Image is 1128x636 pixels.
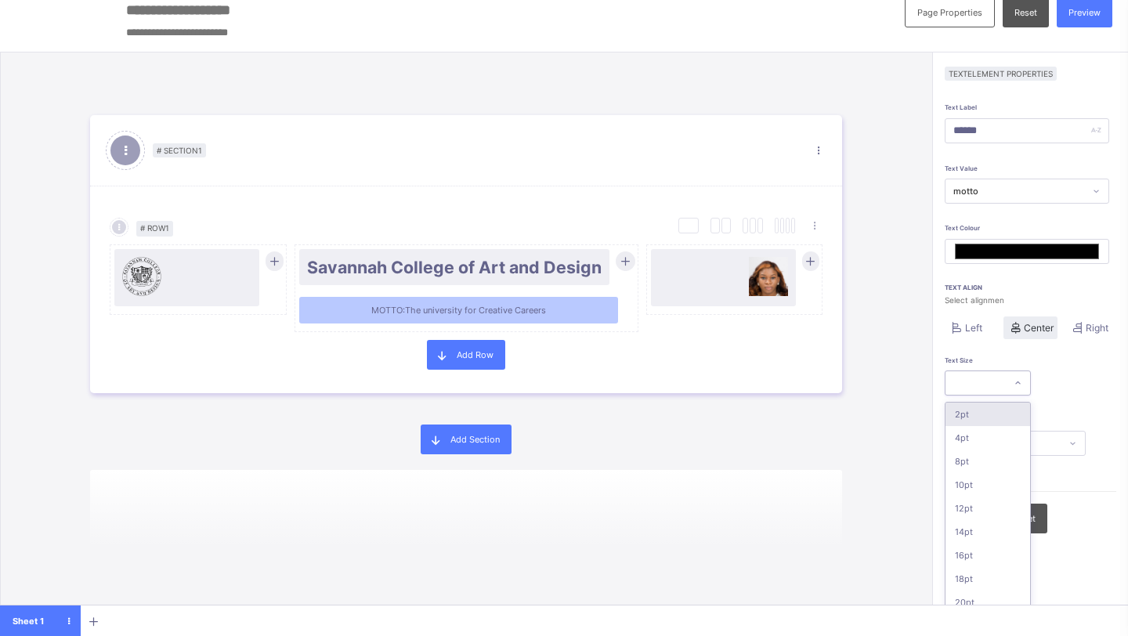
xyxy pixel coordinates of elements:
[945,426,1030,450] div: 4pt
[945,295,1116,305] span: Select alignmen
[136,221,173,237] span: # Row 1
[965,322,982,334] span: Left
[1024,322,1054,334] span: Center
[945,520,1030,544] div: 14pt
[945,591,1030,614] div: 20pt
[1086,322,1108,334] span: Right
[945,403,1030,426] div: 2pt
[945,164,978,172] span: Text Value
[749,257,788,296] img: Logo
[450,434,500,445] span: Add Section
[945,67,1057,81] span: Text Element Properties
[945,567,1030,591] div: 18pt
[945,544,1030,567] div: 16pt
[153,143,206,157] span: # Section 1
[945,356,973,364] span: Text Size
[945,284,1116,291] span: Text Align
[122,257,161,296] img: Logo
[945,103,977,111] span: Text Label
[1014,7,1037,18] span: Reset
[307,305,611,316] span: MOTTO: The university for Creative Careers
[953,186,1085,197] div: motto
[945,450,1030,473] div: 8pt
[457,349,493,360] span: Add Row
[945,473,1030,497] div: 10pt
[945,497,1030,520] div: 12pt
[307,257,602,277] span: Savannah College of Art and Design
[1068,7,1101,18] span: Preview
[90,99,842,409] div: # Section1 # Row1 LogoSavannah College of Art and DesignMOTTO:The university for Creative Careers...
[917,7,982,18] span: Page Properties
[945,224,980,232] span: Text Colour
